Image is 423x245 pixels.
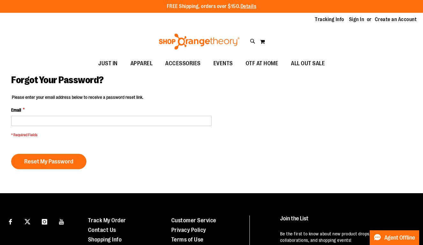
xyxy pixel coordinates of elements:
a: Create an Account [375,16,417,23]
img: Twitter [25,219,30,225]
span: ACCESSORIES [165,56,201,71]
span: EVENTS [213,56,233,71]
button: Reset My Password [11,154,86,169]
a: Customer Service [171,217,216,224]
a: Shopping Info [88,236,122,243]
span: OTF AT HOME [246,56,278,71]
h4: Join the List [280,216,412,227]
span: Agent Offline [384,235,415,241]
legend: Please enter your email address below to receive a password reset link. [11,94,144,100]
span: Email [11,107,21,113]
img: Shop Orangetheory [158,34,241,50]
span: APPAREL [130,56,153,71]
span: * Required Fields [11,132,211,138]
span: Forgot Your Password? [11,75,104,85]
a: Privacy Policy [171,227,206,233]
p: Be the first to know about new product drops, exclusive collaborations, and shopping events! [280,231,412,243]
span: ALL OUT SALE [291,56,325,71]
a: Visit our Instagram page [39,216,50,227]
a: Visit our Youtube page [56,216,67,227]
p: FREE Shipping, orders over $150. [167,3,256,10]
span: JUST IN [98,56,118,71]
a: Track My Order [88,217,126,224]
a: Visit our Facebook page [5,216,16,227]
button: Agent Offline [370,230,419,245]
a: Terms of Use [171,236,204,243]
a: Tracking Info [315,16,344,23]
a: Details [241,4,256,9]
a: Contact Us [88,227,116,233]
a: Sign In [349,16,364,23]
a: Visit our X page [22,216,33,227]
span: Reset My Password [24,158,73,165]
